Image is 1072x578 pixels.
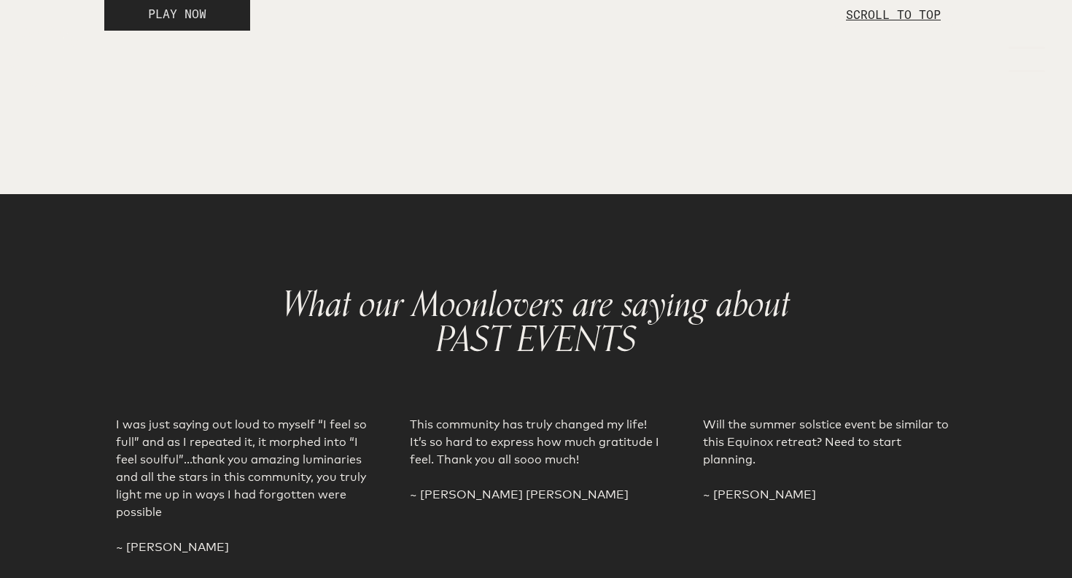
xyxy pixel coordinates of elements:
p: This community has truly changed my life! It’s so hard to express how much gratitude I feel. Than... [410,416,663,504]
p: Will the summer solstice event be similar to this Equinox retreat? Need to start planning. ~ [PER... [703,416,956,504]
p: SCROLL TO TOP [846,6,941,23]
h1: What our Moonlovers are saying about PAST EVENTS [281,288,791,358]
span: PLAY NOW [148,7,206,21]
p: I was just saying out loud to myself “I feel so full” and as I repeated it, it morphed into “I fe... [116,416,369,556]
